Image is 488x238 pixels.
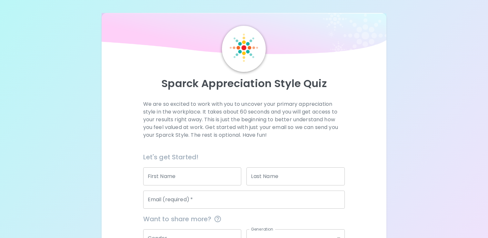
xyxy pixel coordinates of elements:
p: We are so excited to work with you to uncover your primary appreciation style in the workplace. I... [143,100,345,139]
img: wave [102,13,386,58]
h6: Let's get Started! [143,152,345,162]
img: Sparck Logo [230,34,258,62]
span: Want to share more? [143,214,345,224]
label: Generation [251,226,273,232]
svg: This information is completely confidential and only used for aggregated appreciation studies at ... [214,215,222,223]
p: Sparck Appreciation Style Quiz [109,77,379,90]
